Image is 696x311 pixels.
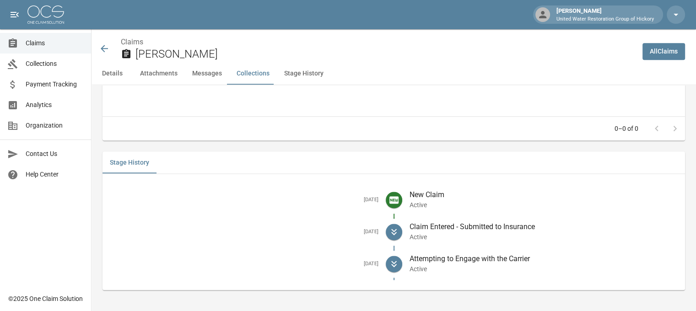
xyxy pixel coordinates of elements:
[26,170,84,179] span: Help Center
[185,63,229,85] button: Messages
[410,200,678,209] p: Active
[110,229,378,236] h5: [DATE]
[26,38,84,48] span: Claims
[110,261,378,268] h5: [DATE]
[103,151,156,173] button: Stage History
[26,59,84,69] span: Collections
[8,294,83,303] div: © 2025 One Claim Solution
[26,149,84,159] span: Contact Us
[27,5,64,24] img: ocs-logo-white-transparent.png
[121,37,635,48] nav: breadcrumb
[133,63,185,85] button: Attachments
[410,232,678,241] p: Active
[410,221,678,232] p: Claim Entered - Submitted to Insurance
[135,48,635,61] h2: [PERSON_NAME]
[26,100,84,110] span: Analytics
[121,38,143,46] a: Claims
[26,121,84,130] span: Organization
[642,43,685,60] a: AllClaims
[410,189,678,200] p: New Claim
[92,63,696,85] div: anchor tabs
[5,5,24,24] button: open drawer
[229,63,277,85] button: Collections
[615,124,638,133] p: 0–0 of 0
[556,16,654,23] p: United Water Restoration Group of Hickory
[277,63,331,85] button: Stage History
[26,80,84,89] span: Payment Tracking
[410,264,678,273] p: Active
[553,6,658,23] div: [PERSON_NAME]
[103,151,685,173] div: related-list tabs
[92,63,133,85] button: Details
[410,253,678,264] p: Attempting to Engage with the Carrier
[110,197,378,204] h5: [DATE]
